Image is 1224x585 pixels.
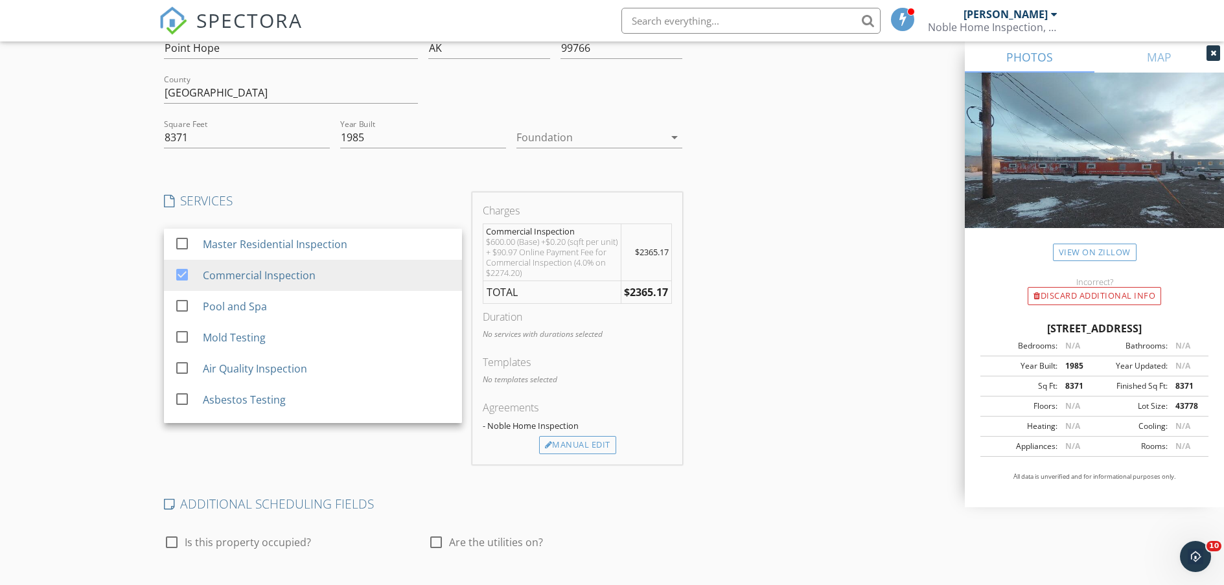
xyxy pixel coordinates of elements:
div: 8371 [1168,380,1205,392]
div: 43778 [1168,400,1205,412]
div: Templates [483,354,672,370]
div: Incorrect? [965,277,1224,287]
div: Commercial Inspection [202,268,315,283]
p: No services with durations selected [483,328,672,340]
div: 8371 [1057,380,1094,392]
div: Rooms: [1094,441,1168,452]
input: Search everything... [621,8,881,34]
div: [STREET_ADDRESS] [980,321,1208,336]
span: N/A [1065,340,1080,351]
div: Floors: [984,400,1057,412]
span: N/A [1065,441,1080,452]
div: Master Residential Inspection [202,236,347,252]
span: N/A [1175,360,1190,371]
img: streetview [965,73,1224,259]
div: Commercial Inspection [486,226,618,236]
span: Are the utilities on? [449,536,543,549]
span: N/A [1065,420,1080,431]
a: SPECTORA [159,17,303,45]
span: N/A [1175,420,1190,431]
div: Noble Home Inspection, LLC [928,21,1057,34]
div: 1985 [1057,360,1094,372]
span: N/A [1175,441,1190,452]
span: $2365.17 [635,246,669,258]
div: $600.00 (Base) +$0.20 (sqft per unit) + $90.97 Online Payment Fee for Commercial Inspection (4.0%... [486,236,618,278]
span: N/A [1065,400,1080,411]
div: Duration [483,309,672,325]
iframe: Intercom live chat [1180,541,1211,572]
div: Year Built: [984,360,1057,372]
div: Bedrooms: [984,340,1057,352]
p: All data is unverified and for informational purposes only. [980,472,1208,481]
span: N/A [1175,340,1190,351]
span: SPECTORA [196,6,303,34]
div: Appliances: [984,441,1057,452]
h4: ADDITIONAL SCHEDULING FIELDS [164,496,683,512]
div: Pool and Spa [202,299,266,314]
div: Charges [483,203,672,218]
div: Year Updated: [1094,360,1168,372]
span: 10 [1207,541,1221,551]
p: No templates selected [483,374,672,385]
div: Discard Additional info [1028,287,1161,305]
span: Is this property occupied? [185,536,311,549]
h4: SERVICES [164,192,462,209]
a: PHOTOS [965,41,1094,73]
div: Air Quality Inspection [202,361,306,376]
td: TOTAL [483,281,621,304]
i: arrow_drop_down [667,130,682,145]
strong: $2365.17 [624,285,668,299]
a: View on Zillow [1053,244,1137,261]
div: - Noble Home Inspection [483,420,672,431]
a: MAP [1094,41,1224,73]
img: The Best Home Inspection Software - Spectora [159,6,187,35]
div: Mold Testing [202,330,265,345]
div: Cooling: [1094,420,1168,432]
div: Sq Ft: [984,380,1057,392]
div: Manual Edit [539,436,616,454]
div: Bathrooms: [1094,340,1168,352]
div: Agreements [483,400,672,415]
div: Finished Sq Ft: [1094,380,1168,392]
div: Lot Size: [1094,400,1168,412]
div: Heating: [984,420,1057,432]
div: [PERSON_NAME] [964,8,1048,21]
div: Asbestos Testing [202,392,285,407]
